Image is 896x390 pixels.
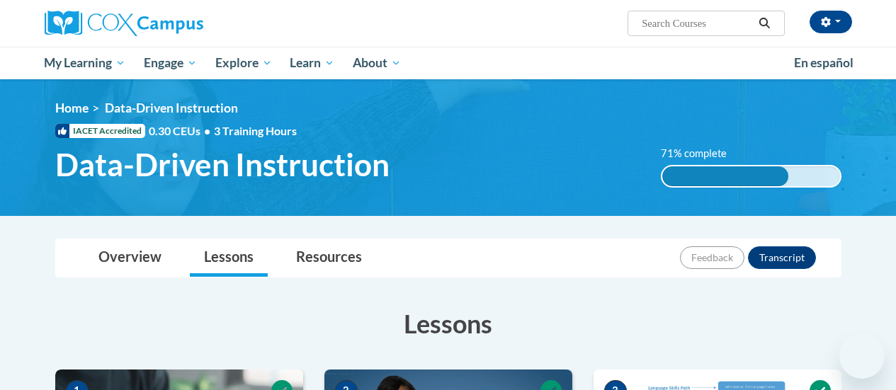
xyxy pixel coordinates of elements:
[55,101,89,115] a: Home
[353,55,401,71] span: About
[214,124,297,137] span: 3 Training Hours
[661,146,742,161] label: 71% complete
[44,55,125,71] span: My Learning
[640,15,754,32] input: Search Courses
[84,239,176,277] a: Overview
[680,246,744,269] button: Feedback
[135,47,206,79] a: Engage
[662,166,788,186] div: 71% complete
[55,146,390,183] span: Data-Driven Instruction
[754,15,775,32] button: Search
[149,123,214,139] span: 0.30 CEUs
[45,11,203,36] img: Cox Campus
[55,124,145,138] span: IACET Accredited
[839,333,885,379] iframe: Button to launch messaging window
[290,55,334,71] span: Learn
[34,47,863,79] div: Main menu
[206,47,281,79] a: Explore
[45,11,300,36] a: Cox Campus
[204,124,210,137] span: •
[794,55,854,70] span: En español
[105,101,238,115] span: Data-Driven Instruction
[810,11,852,33] button: Account Settings
[748,246,816,269] button: Transcript
[282,239,376,277] a: Resources
[280,47,344,79] a: Learn
[215,55,272,71] span: Explore
[35,47,135,79] a: My Learning
[55,306,841,341] h3: Lessons
[190,239,268,277] a: Lessons
[144,55,197,71] span: Engage
[344,47,410,79] a: About
[785,48,863,78] a: En español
